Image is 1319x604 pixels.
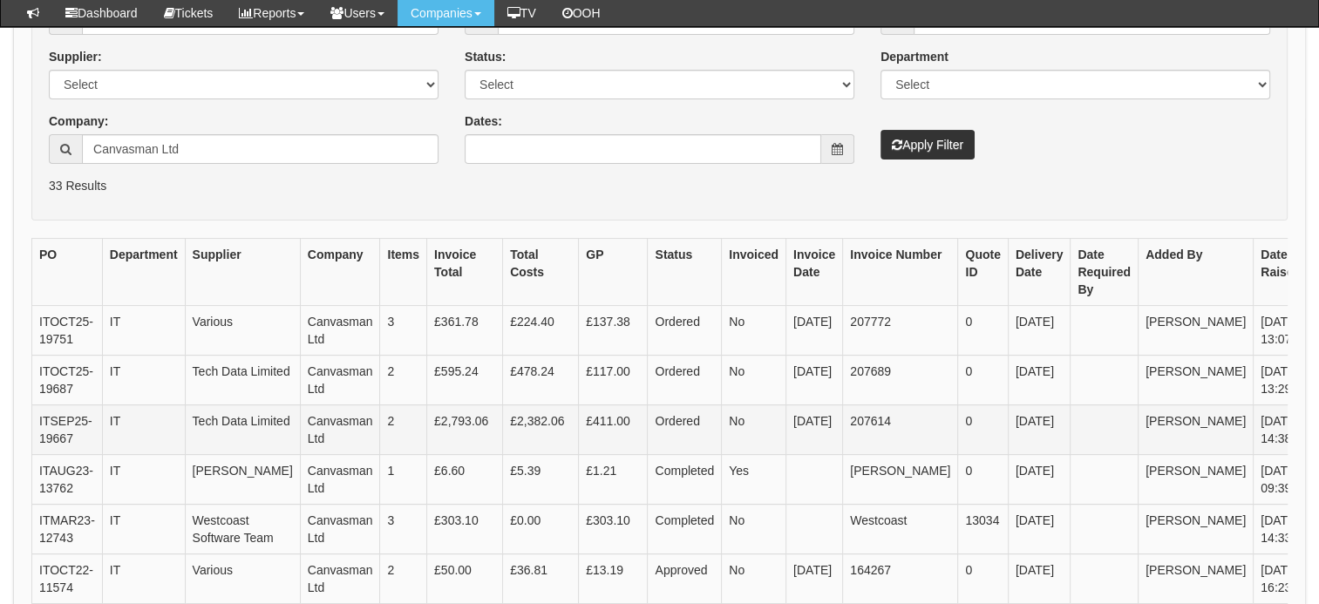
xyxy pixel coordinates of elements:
[380,239,427,306] th: Items
[380,306,427,356] td: 3
[843,554,958,604] td: 164267
[1008,505,1070,554] td: [DATE]
[32,306,103,356] td: ITOCT25-19751
[465,48,506,65] label: Status:
[843,505,958,554] td: Westcoast
[648,306,722,356] td: Ordered
[49,48,102,65] label: Supplier:
[648,356,722,405] td: Ordered
[1008,554,1070,604] td: [DATE]
[503,239,579,306] th: Total Costs
[722,239,786,306] th: Invoiced
[32,239,103,306] th: PO
[465,112,502,130] label: Dates:
[427,306,503,356] td: £361.78
[49,177,1270,194] p: 33 Results
[380,455,427,505] td: 1
[843,239,958,306] th: Invoice Number
[785,356,842,405] td: [DATE]
[49,112,108,130] label: Company:
[722,455,786,505] td: Yes
[1254,554,1309,604] td: [DATE] 16:23
[1254,455,1309,505] td: [DATE] 09:39
[722,554,786,604] td: No
[579,239,648,306] th: GP
[300,505,380,554] td: Canvasman Ltd
[958,306,1008,356] td: 0
[32,356,103,405] td: ITOCT25-19687
[102,505,185,554] td: IT
[427,455,503,505] td: £6.60
[843,405,958,455] td: 207614
[1008,356,1070,405] td: [DATE]
[102,455,185,505] td: IT
[1254,405,1309,455] td: [DATE] 14:38
[958,239,1008,306] th: Quote ID
[843,306,958,356] td: 207772
[958,455,1008,505] td: 0
[648,239,722,306] th: Status
[785,239,842,306] th: Invoice Date
[503,455,579,505] td: £5.39
[648,405,722,455] td: Ordered
[722,356,786,405] td: No
[503,505,579,554] td: £0.00
[1008,239,1070,306] th: Delivery Date
[579,455,648,505] td: £1.21
[503,356,579,405] td: £478.24
[185,405,300,455] td: Tech Data Limited
[503,306,579,356] td: £224.40
[185,239,300,306] th: Supplier
[300,455,380,505] td: Canvasman Ltd
[300,356,380,405] td: Canvasman Ltd
[427,405,503,455] td: £2,793.06
[1008,455,1070,505] td: [DATE]
[958,405,1008,455] td: 0
[843,356,958,405] td: 207689
[1008,306,1070,356] td: [DATE]
[579,356,648,405] td: £117.00
[579,554,648,604] td: £13.19
[843,455,958,505] td: [PERSON_NAME]
[958,554,1008,604] td: 0
[579,306,648,356] td: £137.38
[722,505,786,554] td: No
[785,306,842,356] td: [DATE]
[1008,405,1070,455] td: [DATE]
[1254,505,1309,554] td: [DATE] 14:33
[427,356,503,405] td: £595.24
[185,554,300,604] td: Various
[32,405,103,455] td: ITSEP25-19667
[1138,505,1253,554] td: [PERSON_NAME]
[427,554,503,604] td: £50.00
[102,306,185,356] td: IT
[32,505,103,554] td: ITMAR23-12743
[503,405,579,455] td: £2,382.06
[503,554,579,604] td: £36.81
[102,554,185,604] td: IT
[1254,356,1309,405] td: [DATE] 13:29
[1138,239,1253,306] th: Added By
[300,554,380,604] td: Canvasman Ltd
[785,554,842,604] td: [DATE]
[648,554,722,604] td: Approved
[427,239,503,306] th: Invoice Total
[32,554,103,604] td: ITOCT22-11574
[958,505,1008,554] td: 13034
[1138,356,1253,405] td: [PERSON_NAME]
[32,455,103,505] td: ITAUG23-13762
[880,48,948,65] label: Department
[300,405,380,455] td: Canvasman Ltd
[102,405,185,455] td: IT
[380,405,427,455] td: 2
[579,505,648,554] td: £303.10
[958,356,1008,405] td: 0
[102,356,185,405] td: IT
[880,130,975,159] button: Apply Filter
[427,505,503,554] td: £303.10
[300,239,380,306] th: Company
[380,356,427,405] td: 2
[300,306,380,356] td: Canvasman Ltd
[1138,405,1253,455] td: [PERSON_NAME]
[722,306,786,356] td: No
